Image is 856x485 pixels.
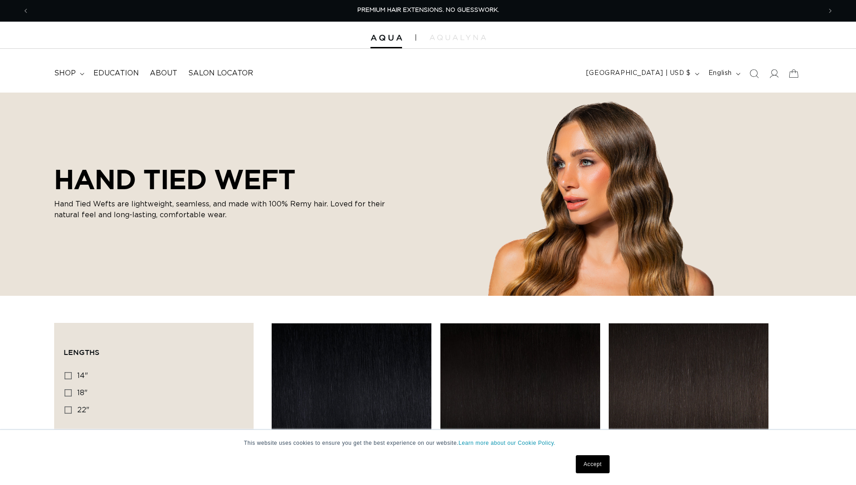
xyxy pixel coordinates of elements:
[64,348,99,356] span: Lengths
[93,69,139,78] span: Education
[370,35,402,41] img: Aqua Hair Extensions
[458,440,555,446] a: Learn more about our Cookie Policy.
[581,65,703,82] button: [GEOGRAPHIC_DATA] | USD $
[244,439,612,447] p: This website uses cookies to ensure you get the best experience on our website.
[744,64,764,84] summary: Search
[144,63,183,84] a: About
[88,63,144,84] a: Education
[49,63,88,84] summary: shop
[77,389,88,396] span: 18"
[357,7,499,13] span: PREMIUM HAIR EXTENSIONS. NO GUESSWORK.
[586,69,691,78] span: [GEOGRAPHIC_DATA] | USD $
[54,69,76,78] span: shop
[708,69,732,78] span: English
[64,332,244,365] summary: Lengths (0 selected)
[77,406,89,414] span: 22"
[54,199,397,220] p: Hand Tied Wefts are lightweight, seamless, and made with 100% Remy hair. Loved for their natural ...
[150,69,177,78] span: About
[820,2,840,19] button: Next announcement
[77,372,88,379] span: 14"
[16,2,36,19] button: Previous announcement
[576,455,609,473] a: Accept
[183,63,259,84] a: Salon Locator
[430,35,486,40] img: aqualyna.com
[703,65,744,82] button: English
[54,163,397,195] h2: HAND TIED WEFT
[188,69,253,78] span: Salon Locator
